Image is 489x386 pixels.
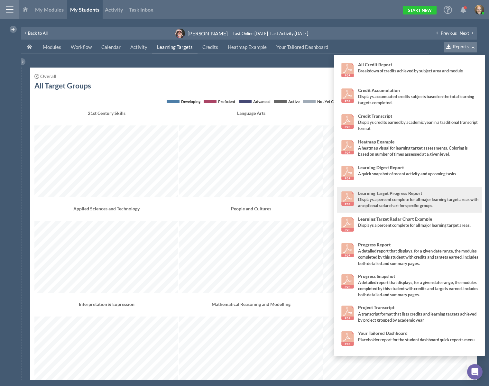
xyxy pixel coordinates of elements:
span: Back to All [28,31,48,36]
div: Human Systems and Stewardship [323,110,468,124]
div: Applied Sciences and Technology [34,205,179,219]
span: Activity [130,44,147,50]
div: A detailed report that displays, for a given date range, the modules completed by this student wi... [358,280,479,298]
strong: Learning Target Progress Report [358,191,422,196]
a: Workflow [66,41,97,53]
strong: Project Transcript [358,305,394,310]
strong: Heatmap Example [358,139,394,144]
img: link [340,306,355,320]
div: Interpretation & Expression [34,301,179,315]
a: Start New [403,6,437,14]
img: link [340,140,355,154]
span: Last Online [233,31,254,36]
li: Advanced [239,98,271,105]
strong: Progress Snapshot [358,274,395,279]
div: A transcript format that lists credits and learning targets achieved by project grouped by academ... [358,311,479,323]
div: Self-development and Social Intelligence [323,301,468,315]
div: People and Cultures [179,205,323,219]
img: link [340,274,355,289]
div: Language Arts [179,110,323,124]
a: Modules [38,41,66,53]
a: Learning Targets [152,41,198,53]
a: Heatmap Example [223,41,272,53]
span: Reports [453,44,469,50]
img: link [340,191,355,206]
img: link [340,243,355,257]
div: Open Intercom Messenger [467,364,483,380]
a: Calendar [97,41,125,53]
img: link [340,217,355,232]
div: A detailed report that displays, for a given date range, the modules completed by this student wi... [358,248,479,266]
div: [PERSON_NAME] [188,30,228,37]
div: A heatmap visual for learning target assessments. Coloring is based on number of times assessed a... [358,145,479,157]
a: Activity [125,41,152,53]
strong: Learning Target Radar Chart Example [358,216,432,222]
span: Calendar [101,44,121,50]
span: Workflow [71,44,92,50]
li: Active [274,98,300,105]
strong: Learning Digest Report [358,165,404,170]
div: Mathematical Reasoning and Modelling [179,301,323,315]
img: link [340,166,355,180]
strong: Progress Report [358,242,391,247]
img: image [175,29,185,38]
span: Task Inbox [129,6,153,13]
img: link [340,114,355,129]
div: Displays accumuated credits subjects based on the total learning targets completed. [358,94,479,106]
a: Previous [436,31,457,36]
div: Displays a percent complete for all major learning target areas with an optional radar chart for ... [358,197,479,209]
div: Displays a percent complete for all major learning target areas. [358,222,479,228]
a: Back to All [24,30,48,37]
div: Displays credits earned by academic year in a traditional transcript format [358,119,479,132]
div: : [DATE] [233,31,271,36]
li: Not Yet Completed [303,98,350,105]
strong: Credit Accumulation [358,88,400,93]
span: Last Activity [270,31,294,36]
li: Proficient [204,98,235,105]
span: Activity [105,6,123,13]
img: image [475,5,484,14]
li: Developing [167,98,200,105]
div: A quick snapshot of recent activity and upcoming tasks [358,171,479,177]
strong: All Credit Report [358,62,392,67]
div: 21st Century Skills [34,110,179,124]
span: Previous [441,31,457,36]
span: My Students [70,6,99,13]
strong: Credit Transcript [358,114,392,119]
a: Your Tailored Dashboard [272,41,333,53]
span: My Modules [35,6,64,13]
a: Credits [198,41,223,53]
a: Next [460,31,474,36]
div: : [DATE] [270,31,308,36]
img: link [340,88,355,103]
span: Learning Targets [157,44,193,50]
img: link [340,63,355,77]
div: Placeholder report for the student dashboard quick reports menu [358,337,479,343]
button: Reports [444,42,477,52]
span: Next [460,31,469,36]
h1: All Target Groups [34,81,91,90]
strong: Your Tailored Dashboard [358,331,408,336]
span: Modules [43,44,61,50]
div: Overall [40,74,56,79]
div: Inquiry and Research Design [323,205,468,219]
div: Breakdown of credits achieved by subject area and module [358,68,479,74]
img: link [340,331,355,346]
